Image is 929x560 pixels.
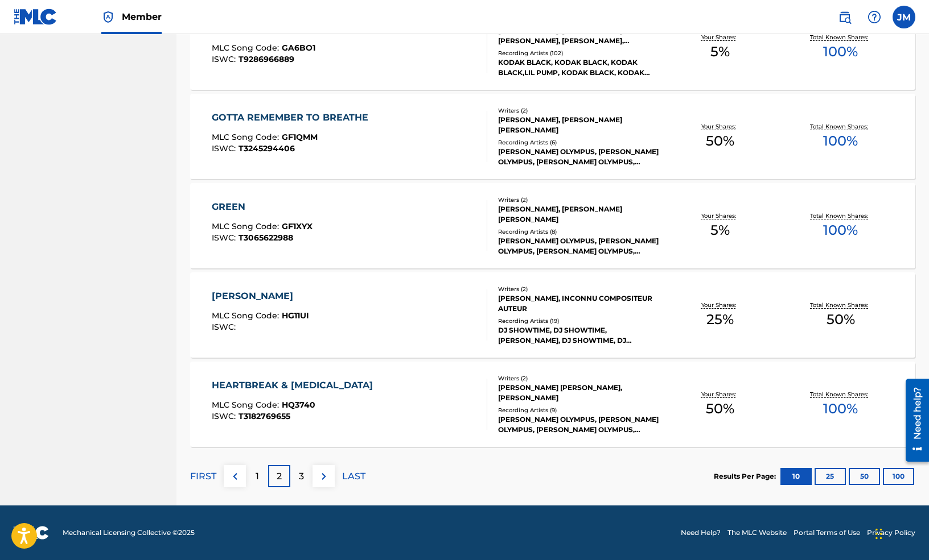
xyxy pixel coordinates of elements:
span: ISWC : [212,54,239,64]
button: 100 [883,468,914,485]
div: [PERSON_NAME] OLYMPUS, [PERSON_NAME] OLYMPUS, [PERSON_NAME] OLYMPUS, [PERSON_NAME] OLYMPUS, [PERS... [498,414,660,435]
p: 1 [256,470,259,483]
p: FIRST [190,470,216,483]
p: 2 [277,470,282,483]
span: MLC Song Code : [212,132,282,142]
iframe: Chat Widget [872,505,929,560]
span: GF1QMM [282,132,318,142]
img: right [317,470,331,483]
span: Member [122,10,162,23]
img: logo [14,526,49,540]
img: search [838,10,852,24]
p: Total Known Shares: [810,33,871,42]
div: GREEN [212,200,313,214]
p: Total Known Shares: [810,301,871,309]
div: [PERSON_NAME], INCONNU COMPOSITEUR AUTEUR [498,293,660,314]
a: GNARLY FEAT. LIL PUMPMLC Song Code:GA6BO1ISWC:T9286966889Writers (5)[PERSON_NAME], [PERSON_NAME],... [190,5,915,90]
div: Drag [875,517,882,551]
p: Your Shares: [701,301,739,309]
span: 50 % [706,131,734,151]
a: HEARTBREAK & [MEDICAL_DATA]MLC Song Code:HQ3740ISWC:T3182769655Writers (2)[PERSON_NAME] [PERSON_N... [190,362,915,447]
p: Your Shares: [701,122,739,131]
span: MLC Song Code : [212,310,282,321]
a: Privacy Policy [867,528,915,538]
div: GOTTA REMEMBER TO BREATHE [212,111,374,125]
span: Mechanical Licensing Collective © 2025 [63,528,195,538]
p: Results Per Page: [714,471,779,482]
p: Total Known Shares: [810,122,871,131]
p: Total Known Shares: [810,211,871,220]
p: Your Shares: [701,390,739,399]
span: MLC Song Code : [212,400,282,410]
div: KODAK BLACK, KODAK BLACK, KODAK BLACK,LIL PUMP, KODAK BLACK, KODAK BLACK [498,57,660,78]
div: Recording Artists ( 6 ) [498,138,660,147]
span: GF1XYX [282,221,313,231]
div: Help [863,6,886,28]
div: Recording Artists ( 8 ) [498,227,660,236]
span: 100 % [823,220,858,240]
span: 50 % [706,399,734,419]
div: [PERSON_NAME] OLYMPUS, [PERSON_NAME] OLYMPUS, [PERSON_NAME] OLYMPUS, [PERSON_NAME] OLYMPUS, [PERS... [498,147,660,167]
span: ISWC : [212,322,239,332]
div: [PERSON_NAME], [PERSON_NAME] [PERSON_NAME] [498,115,660,135]
span: T9286966889 [239,54,294,64]
span: 5 % [710,42,730,62]
div: [PERSON_NAME] OLYMPUS, [PERSON_NAME] OLYMPUS, [PERSON_NAME] OLYMPUS, [PERSON_NAME] OLYMPUS, [PERS... [498,236,660,256]
div: Writers ( 2 ) [498,285,660,293]
div: DJ SHOWTIME, DJ SHOWTIME,[PERSON_NAME], DJ SHOWTIME, DJ SHOWTIME (FEAT. [PERSON_NAME]), DJ SHOWTI... [498,325,660,346]
a: Public Search [833,6,856,28]
p: Your Shares: [701,211,739,220]
a: Portal Terms of Use [794,528,860,538]
div: Writers ( 2 ) [498,106,660,115]
span: T3065622988 [239,233,293,243]
img: help [868,10,881,24]
button: 10 [780,468,812,485]
div: [PERSON_NAME], [PERSON_NAME] [PERSON_NAME] [498,204,660,225]
img: Top Rightsholder [101,10,115,24]
div: Recording Artists ( 9 ) [498,406,660,414]
div: User Menu [893,6,915,28]
span: ISWC : [212,143,239,154]
span: ISWC : [212,411,239,421]
p: Your Shares: [701,33,739,42]
span: 100 % [823,131,858,151]
p: LAST [342,470,365,483]
span: 50 % [827,309,855,330]
span: ISWC : [212,233,239,243]
span: 100 % [823,42,858,62]
p: 3 [299,470,304,483]
p: Total Known Shares: [810,390,871,399]
span: MLC Song Code : [212,221,282,231]
div: Recording Artists ( 19 ) [498,317,660,325]
span: HG11UI [282,310,309,321]
img: left [228,470,242,483]
div: [PERSON_NAME], [PERSON_NAME], [PERSON_NAME], [PERSON_NAME], [PERSON_NAME] [498,26,660,46]
div: HEARTBREAK & [MEDICAL_DATA] [212,379,379,392]
a: [PERSON_NAME]MLC Song Code:HG11UIISWC:Writers (2)[PERSON_NAME], INCONNU COMPOSITEUR AUTEURRecordi... [190,272,915,358]
span: T3182769655 [239,411,290,421]
a: GREENMLC Song Code:GF1XYXISWC:T3065622988Writers (2)[PERSON_NAME], [PERSON_NAME] [PERSON_NAME]Rec... [190,183,915,268]
span: GA6BO1 [282,43,315,53]
div: Writers ( 2 ) [498,196,660,204]
a: Need Help? [681,528,721,538]
div: Recording Artists ( 102 ) [498,49,660,57]
a: GOTTA REMEMBER TO BREATHEMLC Song Code:GF1QMMISWC:T3245294406Writers (2)[PERSON_NAME], [PERSON_NA... [190,94,915,179]
div: Writers ( 2 ) [498,374,660,383]
button: 50 [849,468,880,485]
span: HQ3740 [282,400,315,410]
span: 5 % [710,220,730,240]
div: [PERSON_NAME] [PERSON_NAME], [PERSON_NAME] [498,383,660,403]
a: The MLC Website [727,528,787,538]
span: 100 % [823,399,858,419]
span: MLC Song Code : [212,43,282,53]
img: MLC Logo [14,9,57,25]
button: 25 [815,468,846,485]
span: 25 % [706,309,734,330]
iframe: Resource Center [897,375,929,466]
div: [PERSON_NAME] [212,289,309,303]
span: T3245294406 [239,143,295,154]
